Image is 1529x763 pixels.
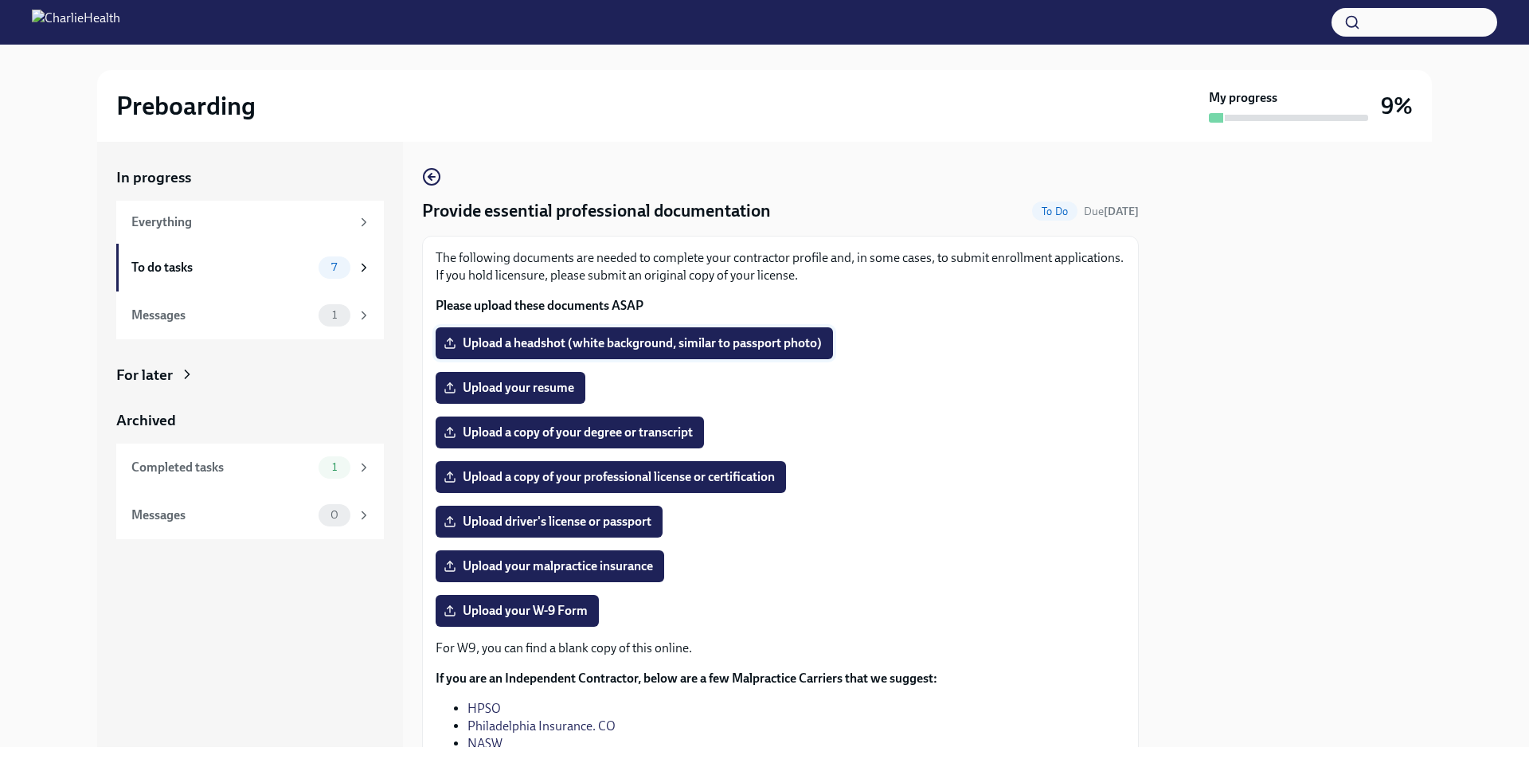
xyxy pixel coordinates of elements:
[323,309,346,321] span: 1
[422,199,771,223] h4: Provide essential professional documentation
[116,167,384,188] a: In progress
[116,444,384,491] a: Completed tasks1
[32,10,120,35] img: CharlieHealth
[131,307,312,324] div: Messages
[467,736,502,751] a: NASW
[436,506,663,538] label: Upload driver's license or passport
[436,372,585,404] label: Upload your resume
[116,365,384,385] a: For later
[131,259,312,276] div: To do tasks
[436,671,937,686] strong: If you are an Independent Contractor, below are a few Malpractice Carriers that we suggest:
[447,558,653,574] span: Upload your malpractice insurance
[322,261,346,273] span: 7
[1381,92,1413,120] h3: 9%
[436,461,786,493] label: Upload a copy of your professional license or certification
[447,335,822,351] span: Upload a headshot (white background, similar to passport photo)
[1032,205,1077,217] span: To Do
[1209,89,1277,107] strong: My progress
[436,327,833,359] label: Upload a headshot (white background, similar to passport photo)
[131,507,312,524] div: Messages
[116,90,256,122] h2: Preboarding
[447,425,693,440] span: Upload a copy of your degree or transcript
[467,701,501,716] a: HPSO
[1104,205,1139,218] strong: [DATE]
[436,249,1125,284] p: The following documents are needed to complete your contractor profile and, in some cases, to sub...
[1084,205,1139,218] span: Due
[323,461,346,473] span: 1
[116,491,384,539] a: Messages0
[131,459,312,476] div: Completed tasks
[436,550,664,582] label: Upload your malpractice insurance
[447,380,574,396] span: Upload your resume
[436,595,599,627] label: Upload your W-9 Form
[116,410,384,431] a: Archived
[321,509,348,521] span: 0
[436,640,1125,657] p: For W9, you can find a blank copy of this online.
[116,244,384,292] a: To do tasks7
[436,298,643,313] strong: Please upload these documents ASAP
[1084,204,1139,219] span: October 7th, 2025 08:00
[467,718,616,734] a: Philadelphia Insurance. CO
[447,469,775,485] span: Upload a copy of your professional license or certification
[116,201,384,244] a: Everything
[131,213,350,231] div: Everything
[447,514,651,530] span: Upload driver's license or passport
[116,365,173,385] div: For later
[436,417,704,448] label: Upload a copy of your degree or transcript
[116,292,384,339] a: Messages1
[447,603,588,619] span: Upload your W-9 Form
